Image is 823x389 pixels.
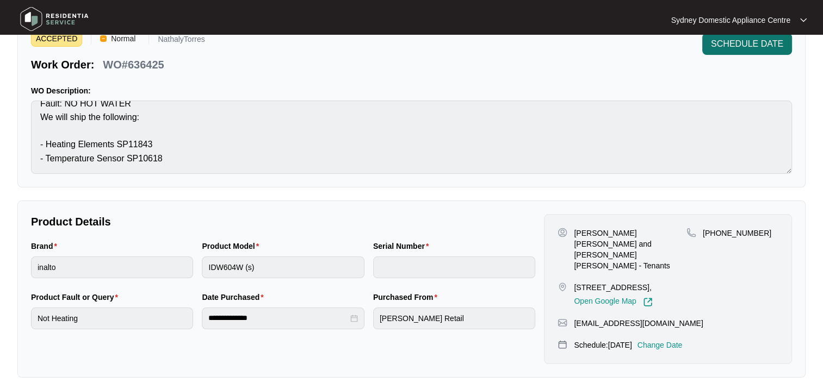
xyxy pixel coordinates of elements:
label: Date Purchased [202,292,268,303]
p: NathalyTorres [158,35,205,47]
p: Change Date [638,340,683,350]
label: Product Model [202,241,263,252]
p: [EMAIL_ADDRESS][DOMAIN_NAME] [574,318,703,329]
label: Purchased From [373,292,442,303]
button: SCHEDULE DATE [702,33,792,55]
input: Brand [31,256,193,278]
p: Work Order: [31,57,94,72]
img: user-pin [558,228,567,237]
span: Normal [107,30,140,47]
p: [STREET_ADDRESS], [574,282,652,293]
img: residentia service logo [16,3,92,35]
img: map-pin [558,340,567,349]
img: map-pin [686,228,696,237]
a: Open Google Map [574,297,652,307]
label: Product Fault or Query [31,292,122,303]
label: Brand [31,241,61,252]
input: Product Fault or Query [31,308,193,329]
p: [PHONE_NUMBER] [703,228,771,239]
input: Serial Number [373,256,535,278]
input: Purchased From [373,308,535,329]
p: Schedule: [DATE] [574,340,632,350]
p: [PERSON_NAME] [PERSON_NAME] and [PERSON_NAME] [PERSON_NAME] - Tenants [574,228,686,271]
label: Serial Number [373,241,433,252]
p: Sydney Domestic Appliance Centre [671,15,790,26]
span: ACCEPTED [31,30,82,47]
img: map-pin [558,282,567,292]
p: WO#636425 [103,57,164,72]
input: Date Purchased [208,312,348,324]
img: Vercel Logo [100,35,107,42]
img: map-pin [558,318,567,328]
input: Product Model [202,256,364,278]
img: dropdown arrow [800,17,807,23]
textarea: Fault: NO HOT WATER We will ship the following: - Heating Elements SP11843 - Temperature Sensor S... [31,101,792,174]
p: Product Details [31,214,535,229]
img: Link-External [643,297,653,307]
span: SCHEDULE DATE [711,37,783,51]
p: WO Description: [31,85,792,96]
